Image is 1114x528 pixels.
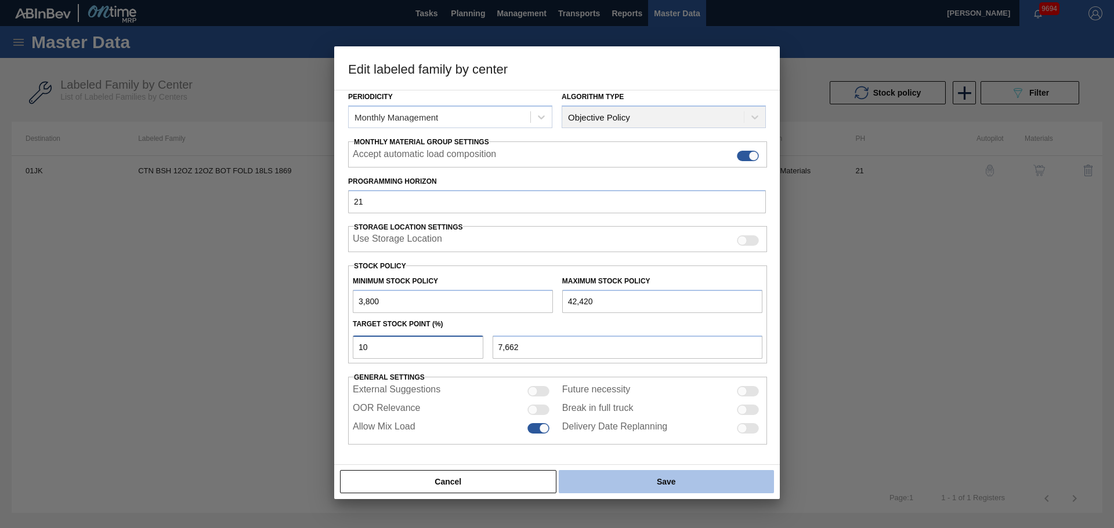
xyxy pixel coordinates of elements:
[348,173,766,190] label: Programming Horizon
[354,373,425,381] span: General settings
[562,93,624,101] label: Algorithm Type
[353,421,415,435] label: Allow Mix Load
[340,470,556,493] button: Cancel
[354,262,406,270] label: Stock Policy
[353,320,443,328] label: Target Stock Point (%)
[353,277,438,285] label: Minimum Stock Policy
[562,421,667,435] label: Delivery Date Replanning
[353,403,421,417] label: OOR Relevance
[562,403,634,417] label: Break in full truck
[562,384,630,398] label: Future necessity
[354,223,463,231] span: Storage Location Settings
[353,384,440,398] label: External Suggestions
[334,46,780,90] h3: Edit labeled family by center
[354,138,489,146] span: Monthly Material Group Settings
[353,234,442,247] label: When enabled, the system will display stocks from different storage locations.
[355,112,438,122] div: Monthly Management
[559,470,774,493] button: Save
[353,149,496,163] label: Accept automatic load composition
[348,93,393,101] label: Periodicity
[562,277,650,285] label: Maximum Stock Policy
